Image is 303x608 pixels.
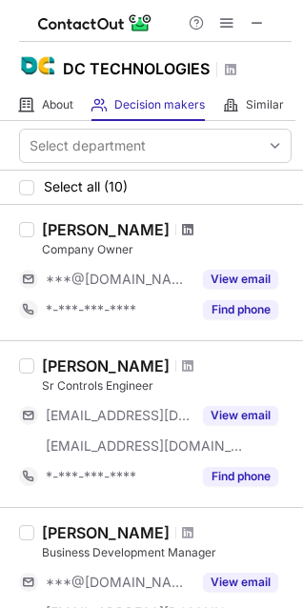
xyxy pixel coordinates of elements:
[42,356,170,375] div: [PERSON_NAME]
[203,573,278,592] button: Reveal Button
[30,136,146,155] div: Select department
[42,523,170,542] div: [PERSON_NAME]
[19,47,57,85] img: 5dbc59bfcebd0a13c74eae3e77dcd43a
[42,377,292,395] div: Sr Controls Engineer
[114,97,205,112] span: Decision makers
[42,97,73,112] span: About
[63,57,210,80] h1: DC TECHNOLOGIES
[42,241,292,258] div: Company Owner
[203,300,278,319] button: Reveal Button
[44,179,128,194] span: Select all (10)
[46,574,192,591] span: ***@[DOMAIN_NAME]
[38,11,152,34] img: ContactOut v5.3.10
[203,467,278,486] button: Reveal Button
[203,270,278,289] button: Reveal Button
[46,271,192,288] span: ***@[DOMAIN_NAME]
[246,97,284,112] span: Similar
[42,220,170,239] div: [PERSON_NAME]
[42,544,292,561] div: Business Development Manager
[46,407,192,424] span: [EMAIL_ADDRESS][DOMAIN_NAME]
[46,437,244,455] span: [EMAIL_ADDRESS][DOMAIN_NAME]
[203,406,278,425] button: Reveal Button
